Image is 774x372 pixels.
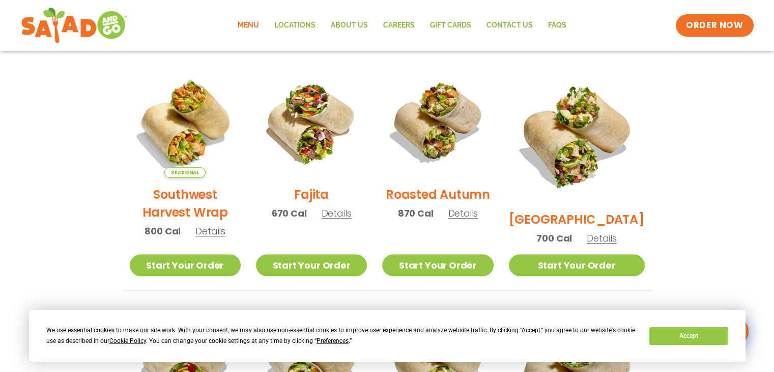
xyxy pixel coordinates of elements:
span: 670 Cal [272,206,307,220]
a: Contact Us [479,14,540,37]
span: Cookie Policy [109,337,146,344]
span: 870 Cal [398,206,434,220]
span: Details [587,232,617,245]
img: Product photo for Roasted Autumn Wrap [382,67,493,178]
a: GIFT CARDS [422,14,479,37]
span: Preferences [317,337,349,344]
a: Start Your Order [130,254,241,276]
a: Start Your Order [382,254,493,276]
span: ORDER NOW [686,19,743,32]
a: Menu [230,14,267,37]
span: Details [322,207,352,220]
a: Start Your Order [256,254,367,276]
span: Seasonal [164,167,206,178]
nav: Menu [230,14,574,37]
img: new-SAG-logo-768×292 [21,5,128,46]
div: We use essential cookies to make our site work. With your consent, we may also use non-essential ... [46,325,637,347]
img: Product photo for BBQ Ranch Wrap [509,67,645,203]
a: Start Your Order [509,254,645,276]
a: FAQs [540,14,574,37]
a: About Us [323,14,376,37]
span: Details [195,225,225,237]
a: Locations [267,14,323,37]
img: Product photo for Fajita Wrap [256,67,367,178]
a: Careers [376,14,422,37]
h2: Southwest Harvest Wrap [130,185,241,221]
div: Cookie Consent Prompt [29,310,746,362]
span: 700 Cal [536,231,572,245]
h2: [GEOGRAPHIC_DATA] [509,210,645,228]
span: 800 Cal [145,224,181,238]
a: ORDER NOW [676,14,753,37]
h2: Roasted Autumn [386,185,490,203]
h2: Fajita [294,185,329,203]
button: Accept [649,327,728,345]
img: Product photo for Southwest Harvest Wrap [130,67,241,178]
span: Details [448,207,478,220]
